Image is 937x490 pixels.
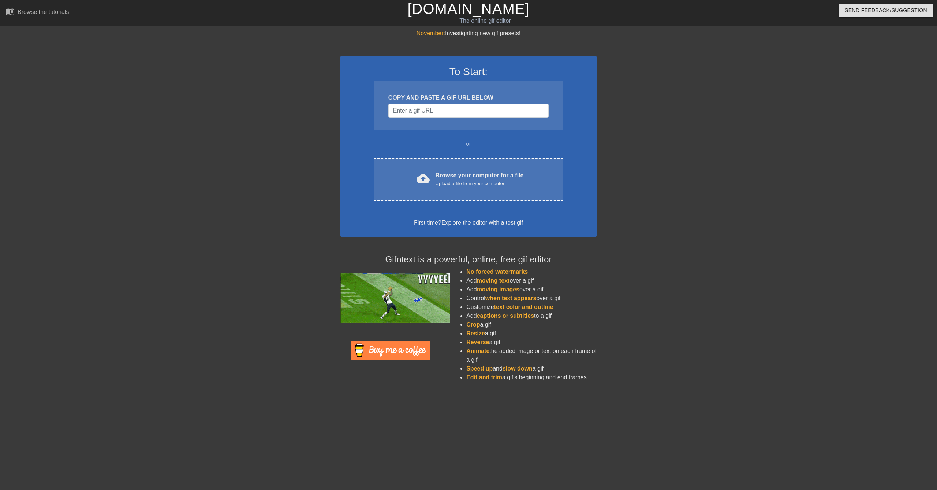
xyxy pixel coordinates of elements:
span: Resize [466,330,485,336]
span: Animate [466,348,489,354]
div: or [359,140,578,148]
span: November: [417,30,445,36]
span: when text appears [485,295,537,301]
span: Speed up [466,365,493,372]
div: Investigating new gif presets! [340,29,597,38]
li: Customize [466,303,597,312]
li: a gif [466,320,597,329]
li: a gif [466,338,597,347]
li: the added image or text on each frame of a gif [466,347,597,364]
input: Username [388,104,549,118]
span: slow down [503,365,533,372]
div: Browse your computer for a file [436,171,524,187]
span: moving text [477,277,510,284]
span: No forced watermarks [466,269,528,275]
div: The online gif editor [316,16,654,25]
li: a gif's beginning and end frames [466,373,597,382]
img: football_small.gif [340,273,450,323]
h3: To Start: [350,66,587,78]
span: text color and outline [494,304,553,310]
li: Add to a gif [466,312,597,320]
span: Crop [466,321,480,328]
li: a gif [466,329,597,338]
div: Browse the tutorials! [18,9,71,15]
span: Edit and trim [466,374,502,380]
span: moving images [477,286,519,292]
button: Send Feedback/Suggestion [839,4,933,17]
span: captions or subtitles [477,313,534,319]
a: [DOMAIN_NAME] [407,1,529,17]
a: Browse the tutorials! [6,7,71,18]
li: Add over a gif [466,276,597,285]
li: Control over a gif [466,294,597,303]
span: menu_book [6,7,15,16]
li: Add over a gif [466,285,597,294]
div: First time? [350,218,587,227]
img: Buy Me A Coffee [351,341,430,360]
div: COPY AND PASTE A GIF URL BELOW [388,93,549,102]
span: Reverse [466,339,489,345]
a: Explore the editor with a test gif [441,220,523,226]
li: and a gif [466,364,597,373]
span: cloud_upload [417,172,430,185]
h4: Gifntext is a powerful, online, free gif editor [340,254,597,265]
div: Upload a file from your computer [436,180,524,187]
span: Send Feedback/Suggestion [845,6,927,15]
